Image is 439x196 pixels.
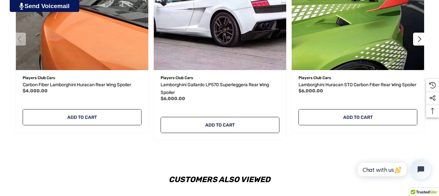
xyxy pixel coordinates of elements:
p: Players Club Cars [161,74,279,82]
span: $6,000.00 [161,96,185,101]
button: Go to slide 2 of 2 [413,33,426,46]
svg: Social Media [429,95,436,101]
img: PjwhLS0gR2VuZXJhdG9yOiBHcmF2aXQuaW8gLS0+PHN2ZyB4bWxucz0iaHR0cDovL3d3dy53My5vcmcvMjAwMC9zdmciIHhtb... [19,3,24,10]
span: $6,000.00 [298,88,323,94]
svg: Top [426,108,439,114]
button: Go to slide 2 of 2 [13,33,26,46]
span: Lamborghini Huracan STO Carbon Fiber Rear Wing Spoiler [298,82,416,88]
a: Add to Cart [298,109,417,125]
h2: Customers Also Viewed [13,176,426,183]
p: Players Club Cars [298,74,417,82]
p: Players Club Cars [23,74,141,82]
a: Add to Cart [161,117,279,133]
a: Lamborghini Huracan STO Carbon Fiber Rear Wing Spoiler,$6,000.00 [298,81,417,89]
span: $4,000.00 [23,88,48,94]
a: Carbon Fiber Lamborghini Huracan Rear Wing Spoiler,$4,000.00 [23,81,141,89]
span: Carbon Fiber Lamborghini Huracan Rear Wing Spoiler [23,82,131,88]
svg: Recently Viewed [429,82,436,88]
a: Lamborghini Gallardo LP570 Superleggera Rear Wing Spoiler,$6,000.00 [161,81,279,97]
span: Lamborghini Gallardo LP570 Superleggera Rear Wing Spoiler [161,82,269,95]
a: Add to Cart [23,109,141,125]
iframe: Tidio Chat [351,154,436,185]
